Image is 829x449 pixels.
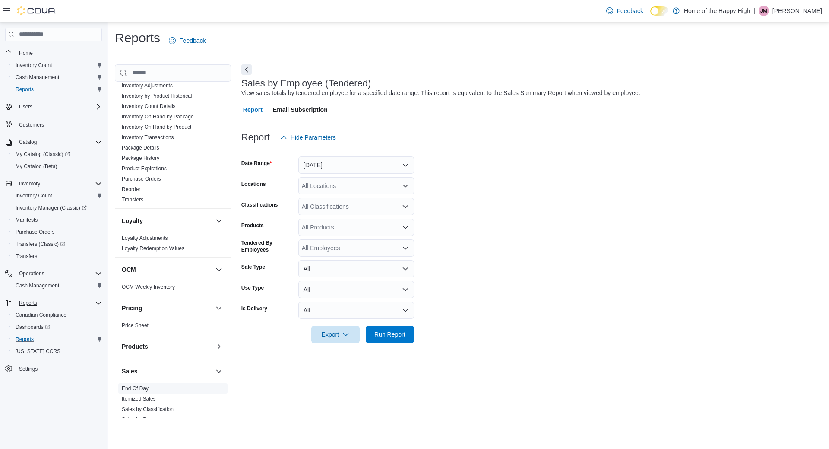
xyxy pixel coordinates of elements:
[12,60,102,70] span: Inventory Count
[122,367,212,376] button: Sales
[16,137,102,147] span: Catalog
[179,36,206,45] span: Feedback
[16,298,102,308] span: Reports
[16,348,60,355] span: [US_STATE] CCRS
[9,190,105,202] button: Inventory Count
[122,406,174,413] span: Sales by Classification
[122,134,174,140] a: Inventory Transactions
[122,416,152,423] span: Sales by Day
[214,366,224,376] button: Sales
[9,214,105,226] button: Manifests
[9,238,105,250] a: Transfers (Classic)
[241,201,278,208] label: Classifications
[9,71,105,83] button: Cash Management
[115,80,231,208] div: Inventory
[9,321,105,333] a: Dashboards
[16,229,55,236] span: Purchase Orders
[16,253,37,260] span: Transfers
[122,113,194,120] span: Inventory On Hand by Package
[16,268,102,279] span: Operations
[2,101,105,113] button: Users
[316,326,354,343] span: Export
[12,251,41,261] a: Transfers
[12,227,58,237] a: Purchase Orders
[753,6,755,16] p: |
[684,6,750,16] p: Home of the Happy High
[2,267,105,280] button: Operations
[9,309,105,321] button: Canadian Compliance
[16,364,41,374] a: Settings
[115,233,231,257] div: Loyalty
[9,148,105,160] a: My Catalog (Classic)
[241,181,266,188] label: Locations
[16,119,102,130] span: Customers
[122,235,168,241] a: Loyalty Adjustments
[122,186,140,192] a: Reorder
[122,342,212,351] button: Products
[16,282,59,289] span: Cash Management
[12,215,102,225] span: Manifests
[122,196,143,203] span: Transfers
[16,163,57,170] span: My Catalog (Beta)
[12,346,64,357] a: [US_STATE] CCRS
[122,385,149,392] span: End Of Day
[241,89,640,98] div: View sales totals by tendered employee for a specified date range. This report is equivalent to t...
[16,74,59,81] span: Cash Management
[298,281,414,298] button: All
[19,366,38,373] span: Settings
[19,299,37,306] span: Reports
[122,395,156,402] span: Itemized Sales
[9,250,105,262] button: Transfers
[122,175,161,182] span: Purchase Orders
[122,134,174,141] span: Inventory Transactions
[19,50,33,57] span: Home
[16,102,102,112] span: Users
[16,178,102,189] span: Inventory
[9,83,105,96] button: Reports
[12,84,102,95] span: Reports
[12,280,102,291] span: Cash Management
[12,161,61,172] a: My Catalog (Beta)
[115,29,160,47] h1: Reports
[122,83,173,89] a: Inventory Adjustments
[122,217,143,225] h3: Loyalty
[19,270,44,277] span: Operations
[122,155,159,162] span: Package History
[122,186,140,193] span: Reorder
[402,203,409,210] button: Open list of options
[759,6,769,16] div: Jeremy McNulty
[2,363,105,375] button: Settings
[12,191,56,201] a: Inventory Count
[12,322,54,332] a: Dashboards
[122,103,176,110] span: Inventory Count Details
[12,227,102,237] span: Purchase Orders
[122,166,167,172] a: Product Expirations
[122,367,138,376] h3: Sales
[298,156,414,174] button: [DATE]
[241,284,264,291] label: Use Type
[122,114,194,120] a: Inventory On Hand by Package
[241,222,264,229] label: Products
[2,136,105,148] button: Catalog
[122,92,192,99] span: Inventory by Product Historical
[214,341,224,352] button: Products
[2,47,105,59] button: Home
[19,103,32,110] span: Users
[16,192,52,199] span: Inventory Count
[16,137,40,147] button: Catalog
[241,264,265,271] label: Sale Type
[122,124,191,130] a: Inventory On Hand by Product
[122,265,136,274] h3: OCM
[12,239,102,249] span: Transfers (Classic)
[16,336,34,343] span: Reports
[122,304,212,312] button: Pricing
[122,155,159,161] a: Package History
[241,239,295,253] label: Tendered By Employees
[122,284,175,290] a: OCM Weekly Inventory
[122,265,212,274] button: OCM
[241,78,371,89] h3: Sales by Employee (Tendered)
[122,176,161,182] a: Purchase Orders
[122,322,149,329] span: Price Sheet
